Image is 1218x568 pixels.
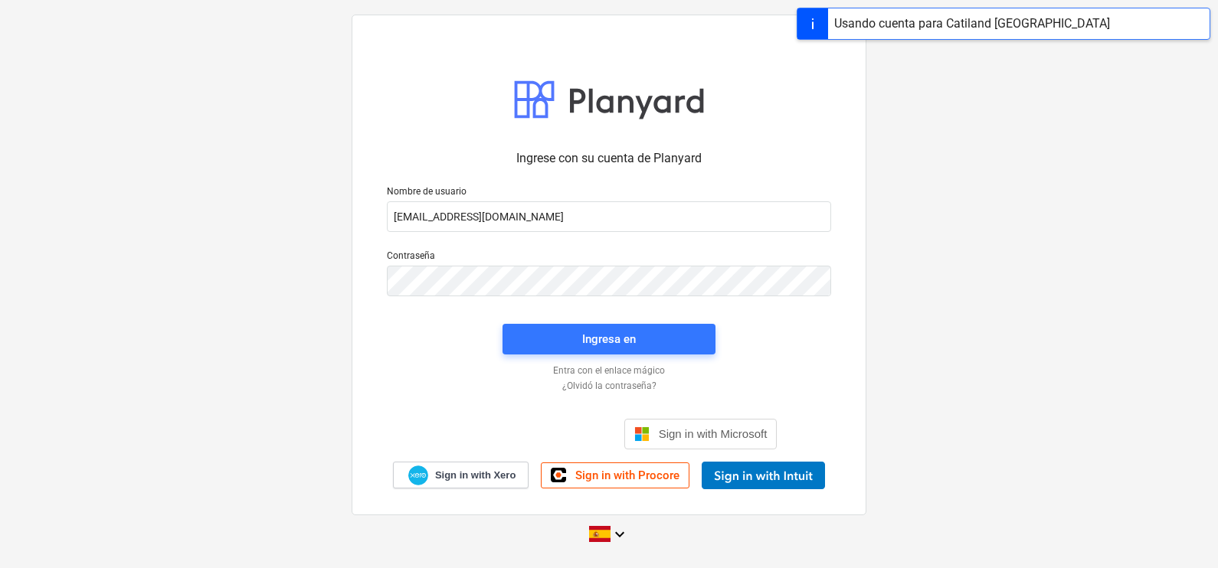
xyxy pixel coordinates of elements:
[611,525,629,544] i: keyboard_arrow_down
[634,426,650,442] img: Microsoft logo
[408,465,428,486] img: Xero logo
[503,324,715,354] button: Ingresa en
[434,417,620,451] iframe: Botón Iniciar sesión con Google
[387,149,831,168] p: Ingrese con su cuenta de Planyard
[387,186,831,201] p: Nombre de usuario
[541,462,689,488] a: Sign in with Procore
[379,365,839,377] a: Entra con el enlace mágico
[659,427,768,440] span: Sign in with Microsoft
[387,250,831,266] p: Contraseña
[575,468,679,482] span: Sign in with Procore
[834,15,1110,33] div: Usando cuenta para Catiland [GEOGRAPHIC_DATA]
[379,380,839,393] a: ¿Olvidó la contraseña?
[387,201,831,232] input: Nombre de usuario
[435,468,516,482] span: Sign in with Xero
[582,329,636,349] div: Ingresa en
[393,462,529,488] a: Sign in with Xero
